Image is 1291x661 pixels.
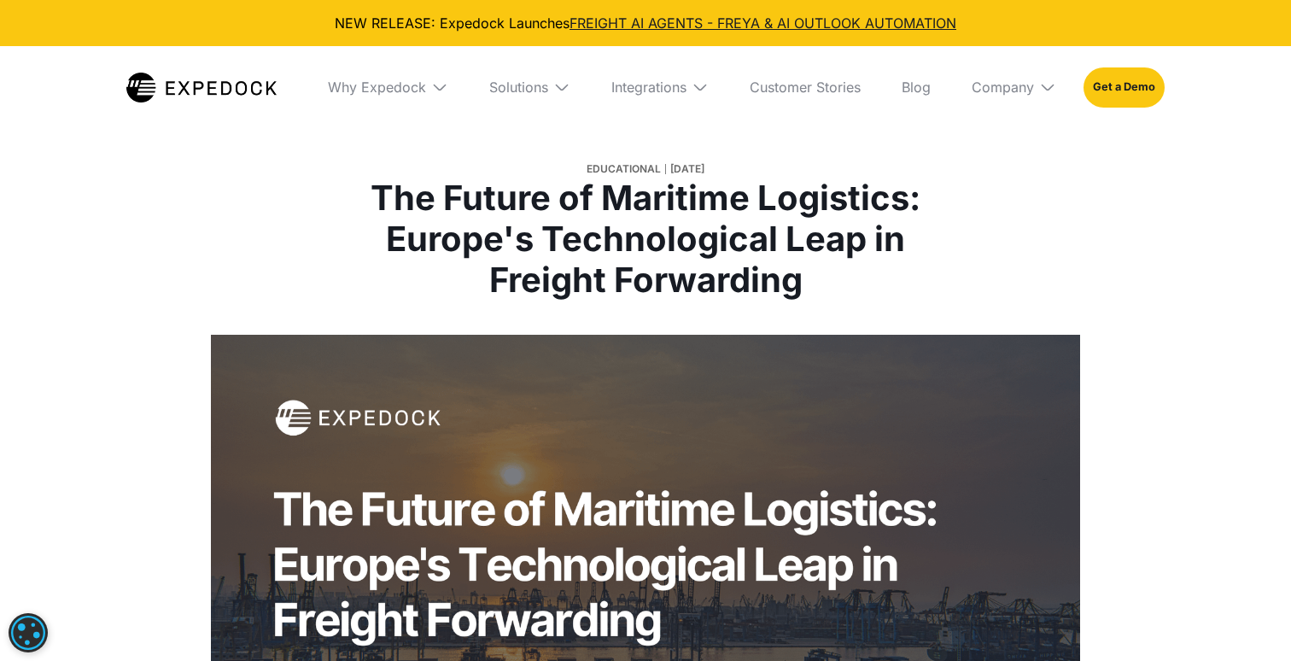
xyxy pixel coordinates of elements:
iframe: Chat Widget [998,477,1291,661]
div: Integrations [598,46,722,128]
div: Company [958,46,1070,128]
div: Company [972,79,1034,96]
div: NEW RELEASE: Expedock Launches [14,14,1277,32]
div: Integrations [611,79,686,96]
a: Get a Demo [1084,67,1165,107]
div: Solutions [489,79,548,96]
div: Why Expedock [314,46,462,128]
a: Blog [888,46,944,128]
a: Customer Stories [736,46,874,128]
div: Solutions [476,46,584,128]
div: Why Expedock [328,79,426,96]
div: Educational [587,161,661,178]
div: [DATE] [670,161,704,178]
h1: The Future of Maritime Logistics: Europe's Technological Leap in Freight Forwarding [329,178,962,301]
a: FREIGHT AI AGENTS - FREYA & AI OUTLOOK AUTOMATION [570,15,956,32]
